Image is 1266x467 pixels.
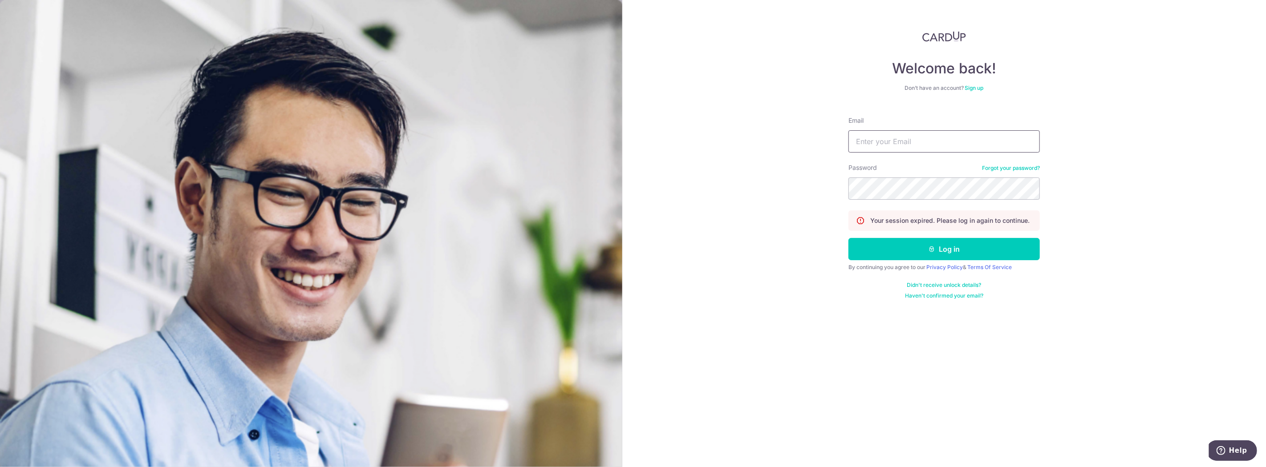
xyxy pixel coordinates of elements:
a: Sign up [965,85,984,91]
a: Haven't confirmed your email? [905,292,983,299]
a: Terms Of Service [967,264,1012,270]
input: Enter your Email [848,130,1040,153]
a: Didn't receive unlock details? [907,282,982,289]
span: Help [20,6,38,14]
label: Password [848,163,877,172]
h4: Welcome back! [848,60,1040,77]
p: Your session expired. Please log in again to continue. [870,216,1030,225]
img: CardUp Logo [922,31,966,42]
iframe: Opens a widget where you can find more information [1209,440,1257,463]
div: Don’t have an account? [848,85,1040,92]
button: Log in [848,238,1040,260]
a: Privacy Policy [926,264,963,270]
label: Email [848,116,864,125]
a: Forgot your password? [982,165,1040,172]
div: By continuing you agree to our & [848,264,1040,271]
